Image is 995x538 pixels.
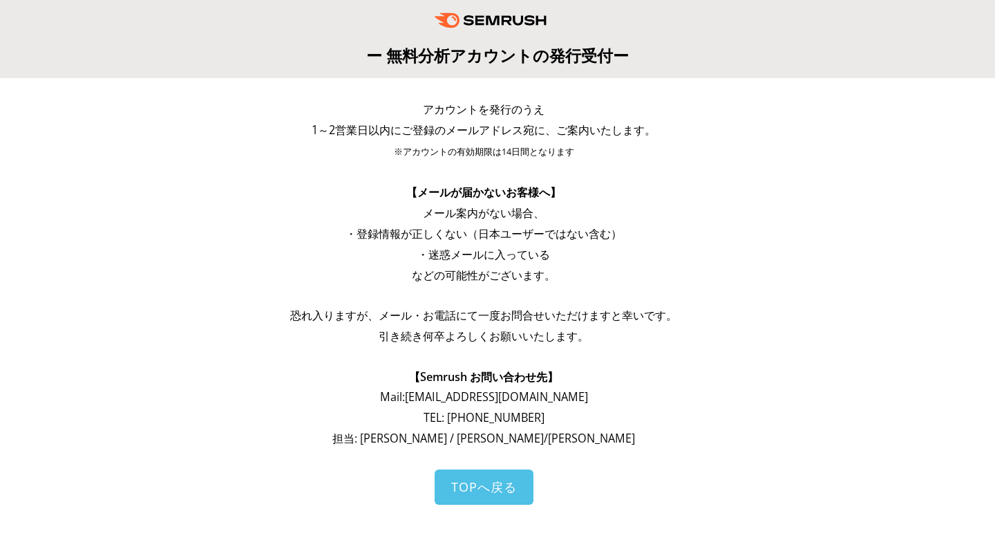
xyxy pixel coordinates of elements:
span: などの可能性がございます。 [412,268,556,283]
span: 1～2営業日以内にご登録のメールアドレス宛に、ご案内いたします。 [312,122,656,138]
span: 担当: [PERSON_NAME] / [PERSON_NAME]/[PERSON_NAME] [332,431,635,446]
a: TOPへ戻る [435,470,533,505]
span: ※アカウントの有効期限は14日間となります [394,146,574,158]
span: ・登録情報が正しくない（日本ユーザーではない含む） [345,226,622,241]
span: ー 無料分析アカウントの発行受付ー [366,44,629,66]
span: アカウントを発行のうえ [423,102,544,117]
span: 【メールが届かないお客様へ】 [406,185,561,200]
span: Mail: [EMAIL_ADDRESS][DOMAIN_NAME] [380,389,588,405]
span: メール案内がない場合、 [423,205,544,221]
span: 恐れ入りますが、メール・お電話にて一度お問合せいただけますと幸いです。 [290,308,677,323]
span: TEL: [PHONE_NUMBER] [424,410,544,425]
span: 引き続き何卒よろしくお願いいたします。 [379,328,589,344]
span: TOPへ戻る [451,479,517,495]
span: 【Semrush お問い合わせ先】 [409,369,558,384]
span: ・迷惑メールに入っている [417,247,550,262]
